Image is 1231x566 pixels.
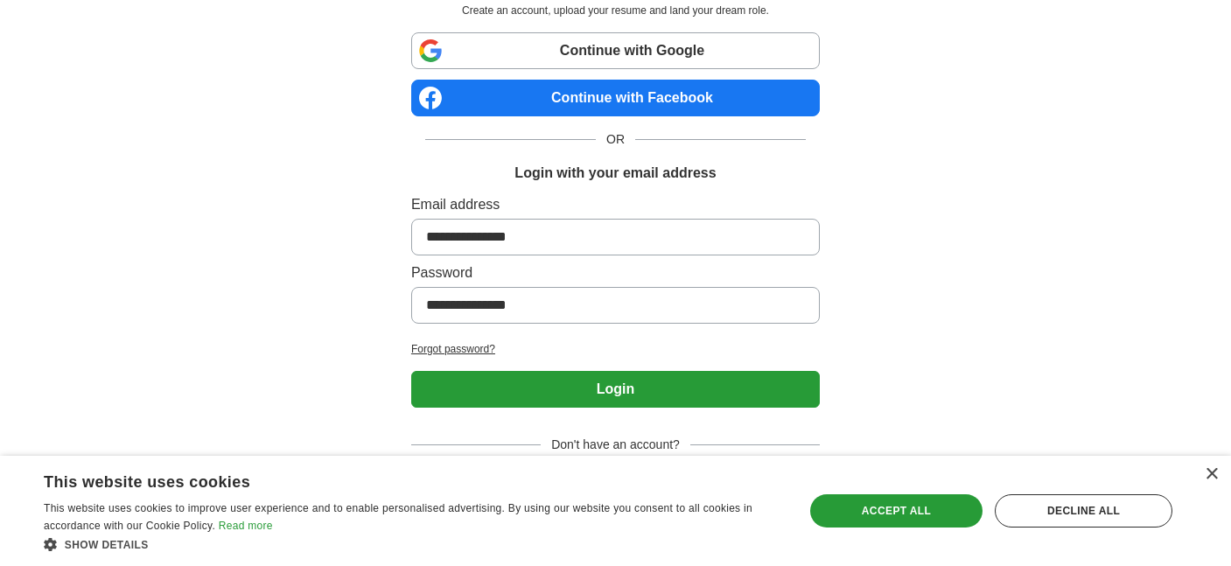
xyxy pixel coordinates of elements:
[411,32,820,69] a: Continue with Google
[514,163,716,184] h1: Login with your email address
[596,130,635,149] span: OR
[1205,468,1218,481] div: Close
[44,502,752,532] span: This website uses cookies to improve user experience and to enable personalised advertising. By u...
[810,494,983,528] div: Accept all
[415,3,816,18] p: Create an account, upload your resume and land your dream role.
[44,535,781,553] div: Show details
[411,341,820,357] a: Forgot password?
[65,539,149,551] span: Show details
[411,80,820,116] a: Continue with Facebook
[219,520,273,532] a: Read more, opens a new window
[411,371,820,408] button: Login
[411,194,820,215] label: Email address
[995,494,1172,528] div: Decline all
[411,262,820,283] label: Password
[541,436,690,454] span: Don't have an account?
[44,466,738,493] div: This website uses cookies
